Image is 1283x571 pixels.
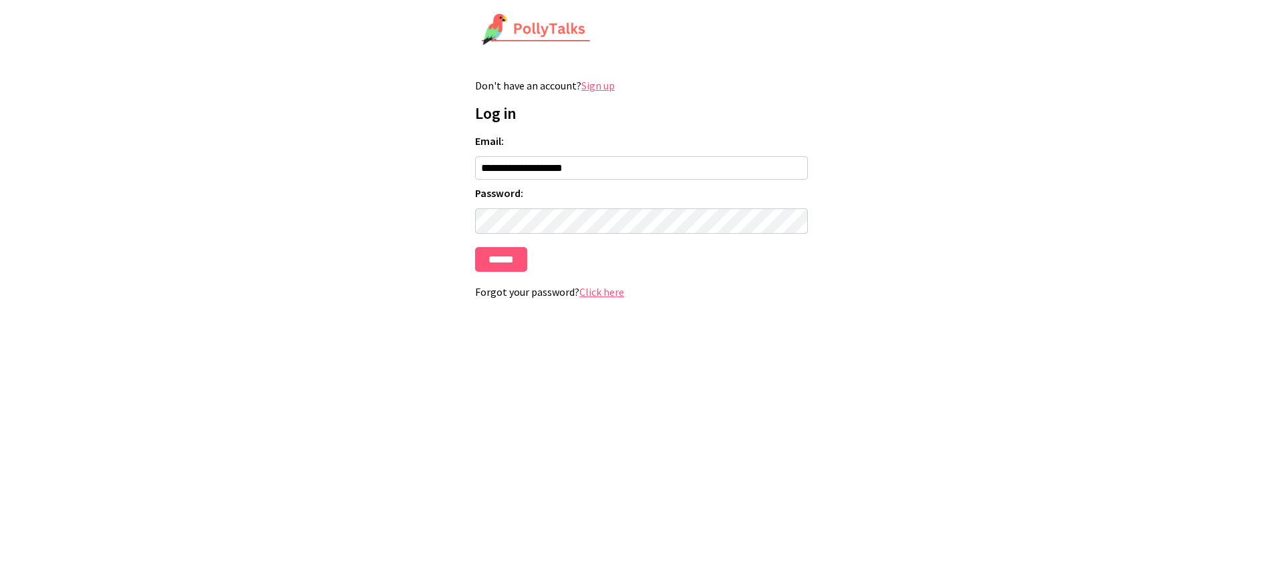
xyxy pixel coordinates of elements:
a: Sign up [581,79,615,92]
p: Don't have an account? [475,79,808,92]
label: Email: [475,134,808,148]
a: Click here [579,285,624,299]
img: PollyTalks Logo [481,13,591,47]
h1: Log in [475,103,808,124]
p: Forgot your password? [475,285,808,299]
label: Password: [475,186,808,200]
